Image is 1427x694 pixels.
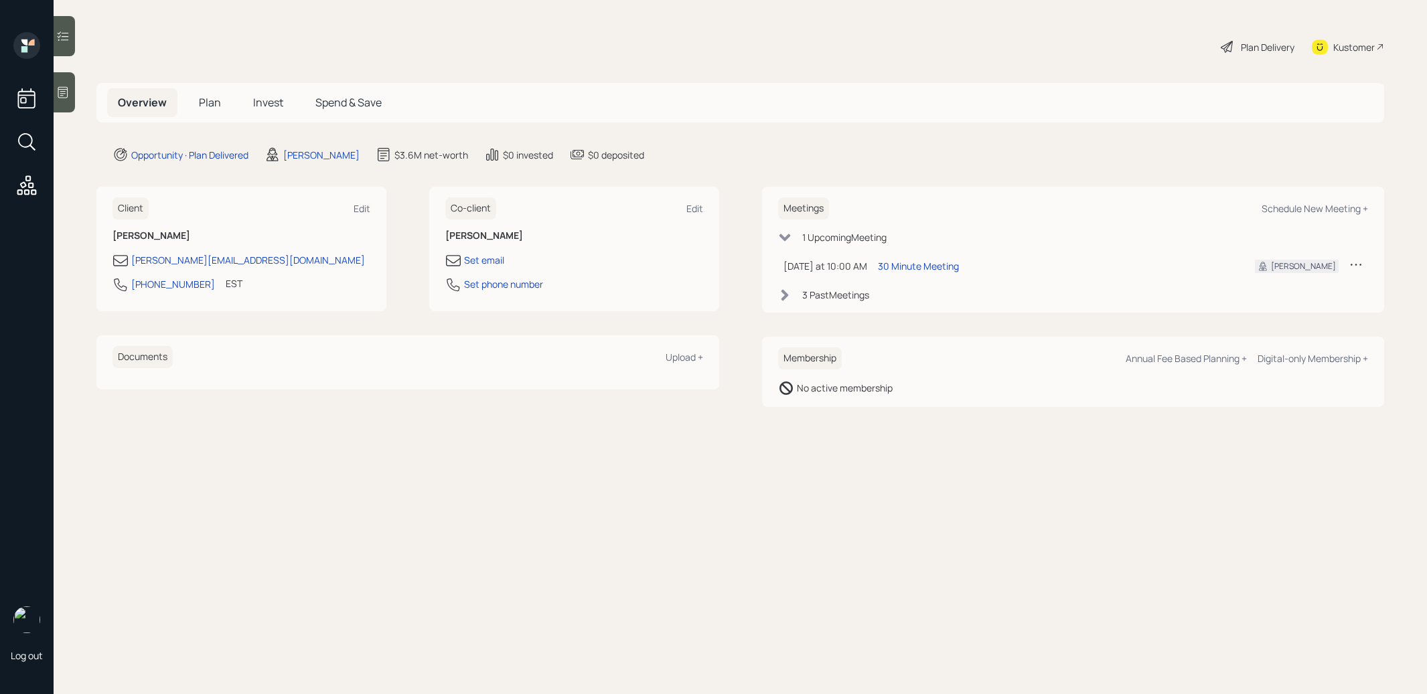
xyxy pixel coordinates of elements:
[778,197,829,220] h6: Meetings
[1126,352,1247,365] div: Annual Fee Based Planning +
[666,351,703,363] div: Upload +
[112,197,149,220] h6: Client
[283,148,360,162] div: [PERSON_NAME]
[118,95,167,110] span: Overview
[131,253,365,267] div: [PERSON_NAME][EMAIL_ADDRESS][DOMAIN_NAME]
[802,288,869,302] div: 3 Past Meeting s
[112,346,173,368] h6: Documents
[1262,202,1368,215] div: Schedule New Meeting +
[131,148,248,162] div: Opportunity · Plan Delivered
[11,649,43,662] div: Log out
[464,253,504,267] div: Set email
[445,230,703,242] h6: [PERSON_NAME]
[1333,40,1375,54] div: Kustomer
[354,202,370,215] div: Edit
[783,259,867,273] div: [DATE] at 10:00 AM
[131,277,215,291] div: [PHONE_NUMBER]
[778,347,842,369] h6: Membership
[503,148,553,162] div: $0 invested
[253,95,283,110] span: Invest
[802,230,887,244] div: 1 Upcoming Meeting
[13,606,40,633] img: treva-nostdahl-headshot.png
[226,276,242,290] div: EST
[464,277,543,291] div: Set phone number
[112,230,370,242] h6: [PERSON_NAME]
[1258,352,1368,365] div: Digital-only Membership +
[199,95,221,110] span: Plan
[1271,260,1336,272] div: [PERSON_NAME]
[315,95,382,110] span: Spend & Save
[1241,40,1294,54] div: Plan Delivery
[878,259,959,273] div: 30 Minute Meeting
[394,148,468,162] div: $3.6M net-worth
[445,197,496,220] h6: Co-client
[686,202,703,215] div: Edit
[797,381,893,395] div: No active membership
[588,148,644,162] div: $0 deposited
